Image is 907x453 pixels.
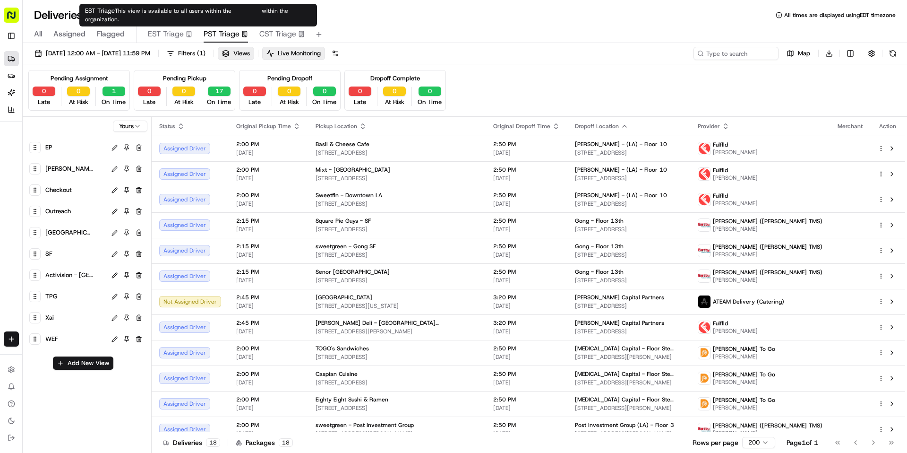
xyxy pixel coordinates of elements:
button: 0 [67,87,90,96]
span: [PERSON_NAME] [45,162,93,175]
span: 3:20 PM [493,319,560,327]
span: EST Triage [148,28,184,40]
span: [DATE] [236,251,300,259]
span: [STREET_ADDRESS] [575,200,683,208]
span: 2:50 PM [493,140,560,148]
span: On Time [312,98,336,106]
span: [MEDICAL_DATA] Capital - Floor Ste 200 [575,396,683,403]
div: 18 [206,438,220,447]
span: [PERSON_NAME] [713,353,775,360]
span: [GEOGRAPHIC_DATA] [316,294,372,301]
button: 0 [383,87,406,96]
img: betty.jpg [698,270,710,282]
span: [DATE] [236,430,300,437]
span: [DATE] [493,174,560,182]
button: 0 [313,87,336,96]
span: [GEOGRAPHIC_DATA] [45,226,93,239]
div: Pending Assignment [51,74,108,83]
span: [STREET_ADDRESS] [575,251,683,259]
span: Fulflld [713,166,728,174]
span: 2:00 PM [236,396,300,403]
span: [STREET_ADDRESS] [316,174,478,182]
input: Clear [25,61,156,71]
span: Mixt - [GEOGRAPHIC_DATA] [316,166,390,174]
span: At Risk [69,98,88,106]
span: [PERSON_NAME] [713,225,822,233]
span: Gong - Floor 13th [575,268,624,276]
span: [STREET_ADDRESS][PERSON_NAME] [575,379,683,386]
span: [PERSON_NAME] Capital Partners [575,319,664,327]
button: Views [218,47,254,60]
span: [STREET_ADDRESS][PERSON_NAME] [575,404,683,412]
span: [DATE] [236,149,300,157]
span: 2:45 PM [236,294,300,301]
button: 0 [419,87,441,96]
button: Refresh [886,47,899,60]
div: Pending Pickup0Late0At Risk17On Time [134,70,235,111]
div: We're available if you need us! [32,100,120,107]
a: 💻API Documentation [76,133,155,150]
span: [STREET_ADDRESS] [316,149,478,157]
span: [DATE] [493,379,560,386]
span: [MEDICAL_DATA] Capital - Floor Ste 200 [575,345,683,352]
button: 17 [208,87,231,96]
span: 2:00 PM [236,140,300,148]
span: Fulflld [713,320,728,327]
span: 2:50 PM [493,396,560,403]
span: At Risk [385,98,404,106]
img: profile_Fulflld_OnFleet_Thistle_SF.png [698,321,710,333]
span: PST Triage [204,28,240,40]
p: Rows per page [693,438,738,447]
span: [STREET_ADDRESS][PERSON_NAME] [575,353,683,361]
span: [STREET_ADDRESS] [316,251,478,259]
span: 2:00 PM [236,370,300,378]
span: Checkout [45,183,72,197]
span: sweetgreen - Post Investment Group [316,421,414,429]
span: [STREET_ADDRESS] [575,226,683,233]
span: Flagged [97,28,125,40]
span: Eighty Eight Sushi & Ramen [316,396,388,403]
span: On Time [418,98,442,106]
h1: Deliveries [34,8,82,23]
button: 0 [172,87,195,96]
span: SF [45,247,52,261]
span: Dropoff Location [575,122,619,130]
a: Powered byPylon [67,160,114,167]
a: 📗Knowledge Base [6,133,76,150]
span: Outreach [45,205,71,218]
span: [DATE] [236,200,300,208]
span: Merchant [838,122,863,130]
img: betty.jpg [698,244,710,257]
span: ( 1 ) [197,49,205,58]
span: [STREET_ADDRESS] [575,302,683,310]
span: Filters [178,49,205,58]
span: 2:00 PM [236,192,300,199]
span: Original Pickup Time [236,122,291,130]
span: [PERSON_NAME] [713,429,822,437]
div: Pending Dropoff0Late0At Risk0On Time [239,70,341,111]
img: ddtg_logo_v2.png [698,347,710,359]
button: 0 [33,87,55,96]
span: All times are displayed using EDT timezone [784,11,896,19]
div: Pending Assignment0Late0At Risk1On Time [28,70,130,111]
span: Post Investment Group (LA) - Floor 3 [575,421,674,429]
button: Start new chat [161,93,172,105]
span: ATEAM Delivery (Catering) [713,298,784,305]
span: 2:50 PM [493,192,560,199]
span: Senor [GEOGRAPHIC_DATA] [316,268,390,276]
div: Action [878,122,898,130]
span: [STREET_ADDRESS][US_STATE] [316,302,478,310]
span: [PERSON_NAME] To Go [713,345,775,353]
img: ddtg_logo_v2.png [698,398,710,410]
p: Welcome 👋 [9,38,172,53]
div: Dropoff Complete0Late0At Risk0On Time [344,70,446,111]
div: 📗 [9,138,17,146]
div: Start new chat [32,90,155,100]
span: [DATE] [236,328,300,335]
span: Provider [698,122,720,130]
span: Pickup Location [316,122,357,130]
img: 1736555255976-a54dd68f-1ca7-489b-9aae-adbdc363a1c4 [9,90,26,107]
span: [DATE] [493,226,560,233]
span: [DATE] [493,328,560,335]
span: [DATE] [236,174,300,182]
